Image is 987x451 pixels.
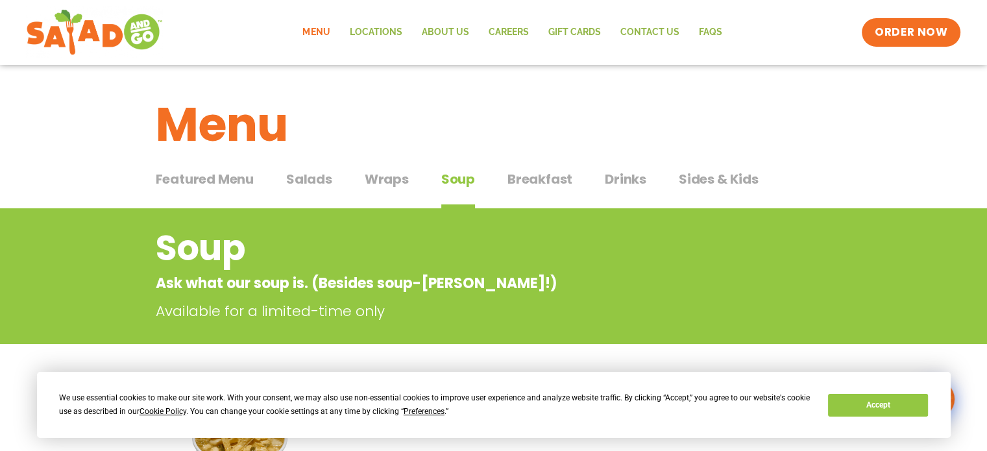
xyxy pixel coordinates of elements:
span: Wraps [365,169,409,189]
a: Locations [339,18,411,47]
p: Available for a limited-time only [156,300,733,322]
div: Tabbed content [156,165,832,209]
h2: Soup [156,222,727,274]
p: Ask what our soup is. (Besides soup-[PERSON_NAME]!) [156,273,727,294]
span: Cookie Policy [140,407,186,416]
a: GIFT CARDS [538,18,610,47]
a: About Us [411,18,478,47]
h1: Menu [156,90,832,160]
a: Menu [293,18,339,47]
a: ORDER NOW [862,18,960,47]
div: Cookie Consent Prompt [37,372,951,438]
img: new-SAG-logo-768×292 [26,6,163,58]
a: Contact Us [610,18,688,47]
span: Drinks [605,169,646,189]
nav: Menu [293,18,731,47]
button: Accept [828,394,928,417]
span: Salads [286,169,332,189]
a: Careers [478,18,538,47]
span: Sides & Kids [679,169,759,189]
div: We use essential cookies to make our site work. With your consent, we may also use non-essential ... [59,391,812,419]
span: ORDER NOW [875,25,947,40]
a: FAQs [688,18,731,47]
span: Preferences [404,407,445,416]
span: Featured Menu [156,169,254,189]
span: Breakfast [507,169,572,189]
span: Soup [441,169,475,189]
